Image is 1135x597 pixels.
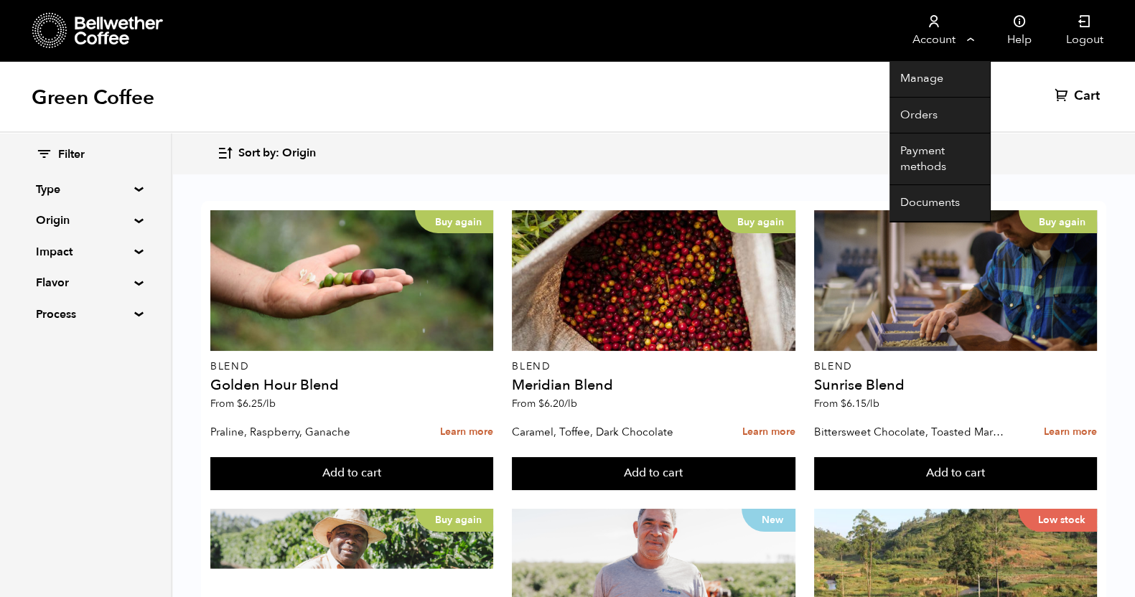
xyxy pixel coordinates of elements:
p: Buy again [1019,210,1097,233]
a: Orders [889,98,990,134]
p: Blend [814,362,1097,372]
span: From [814,397,879,410]
a: Learn more [440,417,493,448]
button: Add to cart [814,457,1097,490]
bdi: 6.20 [538,397,577,410]
h1: Green Coffee [32,85,154,111]
a: Learn more [1044,417,1097,448]
span: $ [237,397,243,410]
p: Buy again [717,210,795,233]
p: Low stock [1018,509,1097,532]
h4: Golden Hour Blend [210,378,493,392]
a: Buy again [814,210,1097,351]
bdi: 6.25 [237,397,276,410]
button: Add to cart [512,457,795,490]
span: $ [538,397,544,410]
h4: Sunrise Blend [814,378,1097,392]
a: Cart [1055,88,1103,105]
p: Buy again [415,509,493,532]
button: Sort by: Origin [217,136,316,170]
a: Payment methods [889,133,990,185]
summary: Impact [36,243,135,260]
button: Add to cart [210,457,493,490]
bdi: 6.15 [841,397,879,410]
a: Learn more [742,417,795,448]
span: Filter [58,147,85,163]
p: Buy again [415,210,493,233]
p: Bittersweet Chocolate, Toasted Marshmallow, Candied Orange, Praline [814,421,1006,443]
span: Cart [1074,88,1100,105]
span: /lb [564,397,577,410]
span: Sort by: Origin [238,146,316,161]
p: New [742,509,795,532]
span: From [210,397,276,410]
summary: Flavor [36,274,135,291]
summary: Type [36,181,135,198]
summary: Process [36,306,135,323]
a: Manage [889,61,990,98]
a: Buy again [210,210,493,351]
span: /lb [263,397,276,410]
h4: Meridian Blend [512,378,795,392]
p: Praline, Raspberry, Ganache [210,421,403,443]
p: Caramel, Toffee, Dark Chocolate [512,421,704,443]
span: $ [841,397,846,410]
a: Documents [889,185,990,222]
span: /lb [867,397,879,410]
p: Blend [512,362,795,372]
p: Blend [210,362,493,372]
summary: Origin [36,212,135,229]
span: From [512,397,577,410]
a: Buy again [512,210,795,351]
